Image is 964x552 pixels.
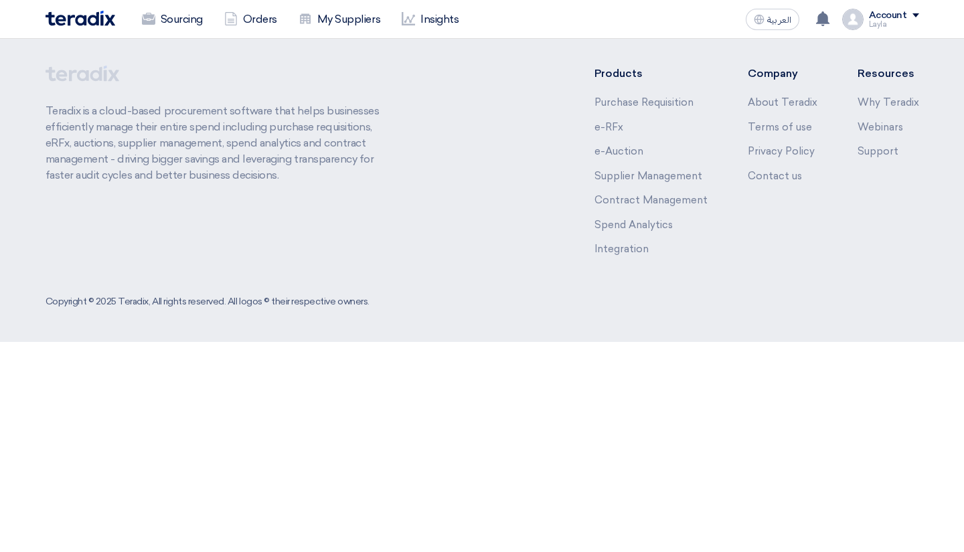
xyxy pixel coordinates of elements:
li: Products [594,66,708,82]
a: e-RFx [594,121,623,133]
a: Support [858,145,898,157]
li: Resources [858,66,919,82]
a: Terms of use [748,121,812,133]
a: Sourcing [131,5,214,34]
p: Teradix is a cloud-based procurement software that helps businesses efficiently manage their enti... [46,103,395,183]
button: العربية [746,9,799,30]
a: Webinars [858,121,903,133]
a: Purchase Requisition [594,96,694,108]
a: Contact us [748,170,802,182]
li: Company [748,66,817,82]
div: Copyright © 2025 Teradix, All rights reserved. All logos © their respective owners. [46,294,370,308]
a: Orders [214,5,288,34]
a: Integration [594,243,649,255]
a: Insights [391,5,469,34]
span: العربية [767,15,791,25]
a: My Suppliers [288,5,391,34]
a: Supplier Management [594,170,702,182]
a: e-Auction [594,145,643,157]
img: Teradix logo [46,11,115,26]
div: Account [869,10,907,21]
img: profile_test.png [842,9,864,30]
a: About Teradix [748,96,817,108]
a: Spend Analytics [594,219,673,231]
div: Layla [869,21,919,28]
a: Why Teradix [858,96,919,108]
a: Privacy Policy [748,145,815,157]
a: Contract Management [594,194,708,206]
